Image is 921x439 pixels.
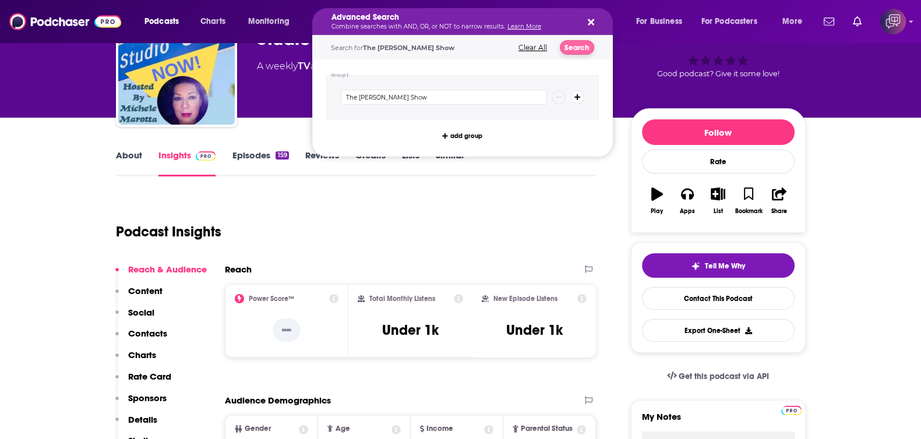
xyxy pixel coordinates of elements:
[642,180,672,222] button: Play
[703,180,733,222] button: List
[436,150,464,176] a: Similar
[493,295,557,303] h2: New Episode Listens
[642,287,795,310] a: Contact This Podcast
[515,44,551,52] button: Clear All
[691,261,700,271] img: tell me why sparkle
[642,150,795,174] div: Rate
[331,44,454,52] span: Search for
[9,10,121,33] img: Podchaser - Follow, Share and Rate Podcasts
[642,119,795,145] button: Follow
[128,371,171,382] p: Rate Card
[642,253,795,278] button: tell me why sparkleTell Me Why
[363,44,454,52] span: The [PERSON_NAME] Show
[144,13,179,30] span: Podcasts
[631,16,806,88] div: Good podcast? Give it some love!
[136,12,194,31] button: open menu
[331,73,349,78] h4: Group 1
[680,208,695,215] div: Apps
[642,411,795,431] label: My Notes
[128,264,207,275] p: Reach & Audience
[426,425,453,433] span: Income
[128,349,156,360] p: Charts
[310,61,329,72] span: and
[232,150,288,176] a: Episodes159
[521,425,573,433] span: Parental Status
[369,295,435,303] h2: Total Monthly Listens
[672,180,703,222] button: Apps
[305,150,339,176] a: Reviews
[118,8,235,125] img: Studio City Now
[705,261,745,271] span: Tell Me Why
[636,13,682,30] span: For Business
[249,295,294,303] h2: Power Score™
[225,395,331,406] h2: Audience Demographics
[450,133,482,139] span: add group
[880,9,906,34] button: Show profile menu
[116,223,221,240] h1: Podcast Insights
[880,9,906,34] span: Logged in as corioliscompany
[248,13,290,30] span: Monitoring
[115,285,163,307] button: Content
[193,12,232,31] a: Charts
[115,414,157,436] button: Details
[701,13,757,30] span: For Podcasters
[240,12,305,31] button: open menu
[507,23,541,30] a: Learn More
[628,12,697,31] button: open menu
[115,264,207,285] button: Reach & Audience
[714,208,723,215] div: List
[694,12,774,31] button: open menu
[128,328,167,339] p: Contacts
[115,392,167,414] button: Sponsors
[402,150,419,176] a: Lists
[560,40,594,55] button: Search
[819,12,839,31] a: Show notifications dropdown
[115,328,167,349] button: Contacts
[257,59,387,73] div: A weekly podcast
[115,349,156,371] button: Charts
[298,61,310,72] a: TV
[225,264,252,275] h2: Reach
[128,414,157,425] p: Details
[506,321,563,339] h3: Under 1k
[679,371,769,381] span: Get this podcast via API
[245,425,271,433] span: Gender
[735,208,762,215] div: Bookmark
[116,150,142,176] a: About
[781,404,802,415] a: Pro website
[382,321,439,339] h3: Under 1k
[115,307,154,328] button: Social
[657,69,779,78] span: Good podcast? Give it some love!
[128,285,163,296] p: Content
[439,129,486,143] button: add group
[200,13,225,30] span: Charts
[658,362,779,391] a: Get this podcast via API
[158,150,216,176] a: InsightsPodchaser Pro
[115,371,171,392] button: Rate Card
[774,12,817,31] button: open menu
[733,180,764,222] button: Bookmark
[341,90,547,105] input: Type a keyword or phrase...
[331,24,575,30] p: Combine searches with AND, OR, or NOT to narrow results.
[771,208,787,215] div: Share
[196,151,216,161] img: Podchaser Pro
[335,425,350,433] span: Age
[355,150,386,176] a: Credits
[848,12,866,31] a: Show notifications dropdown
[128,392,167,403] p: Sponsors
[128,307,154,318] p: Social
[642,319,795,342] button: Export One-Sheet
[276,151,288,160] div: 159
[273,318,301,342] p: --
[782,13,802,30] span: More
[880,9,906,34] img: User Profile
[781,406,802,415] img: Podchaser Pro
[331,13,575,22] h5: Advanced Search
[764,180,794,222] button: Share
[651,208,663,215] div: Play
[323,8,624,35] div: Search podcasts, credits, & more...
